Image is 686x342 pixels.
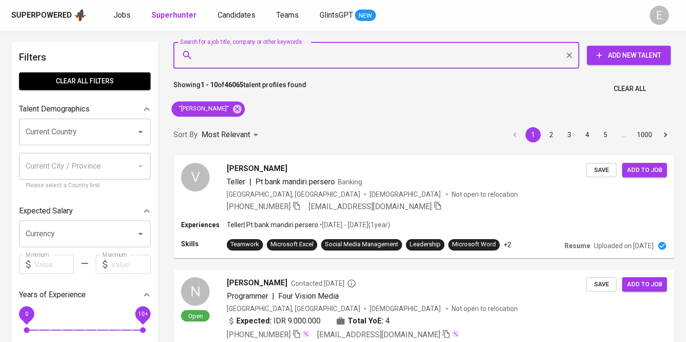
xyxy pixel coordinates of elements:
div: E [650,6,669,25]
button: Go to page 2 [544,127,559,142]
button: Go to page 5 [598,127,613,142]
button: Clear All [610,80,650,98]
span: Add New Talent [595,50,663,61]
button: Add to job [622,277,667,292]
div: Talent Demographics [19,100,151,119]
img: magic_wand.svg [302,330,310,338]
button: Open [134,125,147,139]
button: Go to page 4 [580,127,595,142]
p: • [DATE] - [DATE] ( 1 year ) [318,220,390,230]
p: Teller | Pt bank mandiri persero [227,220,318,230]
img: app logo [74,8,87,22]
div: Years of Experience [19,285,151,304]
div: Leadership [410,240,441,249]
span: [PHONE_NUMBER] [227,202,291,211]
div: [GEOGRAPHIC_DATA], [GEOGRAPHIC_DATA] [227,190,360,199]
p: +2 [504,240,511,250]
div: [GEOGRAPHIC_DATA], [GEOGRAPHIC_DATA] [227,304,360,313]
b: Total YoE: [348,315,383,327]
input: Value [111,255,151,274]
p: Skills [181,239,227,249]
button: Add New Talent [587,46,671,65]
p: Not open to relocation [452,304,518,313]
button: Go to page 1000 [634,127,655,142]
span: 0 [25,311,28,317]
b: 1 - 10 [201,81,218,89]
div: Microsoft Word [452,240,496,249]
span: GlintsGPT [320,10,353,20]
p: Experiences [181,220,227,230]
p: Please select a Country first [26,181,144,191]
span: Jobs [113,10,131,20]
span: [EMAIL_ADDRESS][DOMAIN_NAME] [309,202,432,211]
span: | [249,176,252,188]
div: "[PERSON_NAME]" [171,101,245,117]
button: Save [586,163,616,178]
a: V[PERSON_NAME]Teller|Pt bank mandiri perseroBanking[GEOGRAPHIC_DATA], [GEOGRAPHIC_DATA][DEMOGRAPH... [173,155,675,258]
span: Teams [276,10,299,20]
button: Clear [563,49,576,62]
p: Expected Salary [19,205,73,217]
a: Jobs [113,10,132,21]
div: … [616,130,631,140]
button: Clear All filters [19,72,151,90]
a: Superhunter [151,10,199,21]
p: Not open to relocation [452,190,518,199]
a: GlintsGPT NEW [320,10,376,21]
span: Pt bank mandiri persero [255,177,335,186]
span: [EMAIL_ADDRESS][DOMAIN_NAME] [317,330,440,339]
span: Open [184,312,207,320]
span: [PHONE_NUMBER] [227,330,291,339]
span: Teller [227,177,245,186]
div: N [181,277,210,306]
span: Four Vision Media [278,292,339,301]
button: Open [134,227,147,241]
span: Add to job [627,279,662,290]
span: Save [591,279,612,290]
p: Most Relevant [202,129,250,141]
span: Save [591,165,612,176]
span: 4 [385,315,390,327]
span: "[PERSON_NAME]" [171,104,235,113]
button: page 1 [525,127,541,142]
button: Save [586,277,616,292]
span: | [272,291,274,302]
button: Go to next page [658,127,673,142]
b: 46065 [224,81,243,89]
a: Superpoweredapp logo [11,8,87,22]
b: Superhunter [151,10,197,20]
span: Clear All [614,83,646,95]
span: Banking [338,178,362,186]
button: Go to page 3 [562,127,577,142]
p: Talent Demographics [19,103,90,115]
img: magic_wand.svg [452,330,459,338]
div: Microsoft Excel [271,240,313,249]
span: [PERSON_NAME] [227,277,287,289]
a: Candidates [218,10,257,21]
span: [PERSON_NAME] [227,163,287,174]
span: [DEMOGRAPHIC_DATA] [370,304,442,313]
div: Superpowered [11,10,72,21]
span: 10+ [138,311,148,317]
span: Add to job [627,165,662,176]
span: Programmer [227,292,268,301]
svg: By Batam recruiter [347,279,356,288]
p: Showing of talent profiles found [173,80,306,98]
span: Candidates [218,10,255,20]
div: Expected Salary [19,201,151,221]
nav: pagination navigation [506,127,675,142]
span: NEW [355,11,376,20]
b: Expected: [236,315,272,327]
div: Social Media Management [325,240,398,249]
span: [DEMOGRAPHIC_DATA] [370,190,442,199]
div: Teamwork [231,240,259,249]
input: Value [34,255,74,274]
div: IDR 9.000.000 [227,315,321,327]
a: Teams [276,10,301,21]
p: Resume [565,241,590,251]
span: Contacted [DATE] [291,279,356,288]
div: Most Relevant [202,126,262,144]
button: Add to job [622,163,667,178]
p: Sort By [173,129,198,141]
h6: Filters [19,50,151,65]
